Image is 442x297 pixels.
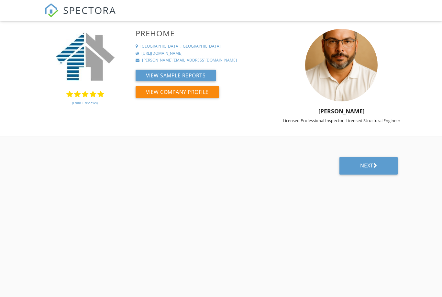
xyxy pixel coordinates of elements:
div: [URL][DOMAIN_NAME] [141,51,182,56]
a: [URL][DOMAIN_NAME] [136,51,277,56]
div: Next [360,162,377,169]
button: View Sample Reports [136,70,216,81]
a: View Company Profile [136,90,219,97]
div: [PERSON_NAME][EMAIL_ADDRESS][DOMAIN_NAME] [142,58,237,63]
a: (From 1 reviews) [72,97,98,108]
button: View Company Profile [136,86,219,98]
a: [PERSON_NAME][EMAIL_ADDRESS][DOMAIN_NAME] [136,58,277,63]
h3: PreHome [136,29,277,38]
a: SPECTORA [44,9,116,22]
img: The Best Home Inspection Software - Spectora [44,3,59,17]
img: IMG_0407.jpeg [56,29,115,87]
img: img_8668.png [305,29,378,101]
h5: [PERSON_NAME] [281,108,402,114]
span: SPECTORA [63,3,116,17]
div: Licensed Professional Inspector, Licensed Structural Engineer [281,118,402,123]
div: [GEOGRAPHIC_DATA], [GEOGRAPHIC_DATA] [140,44,221,49]
a: View Sample Reports [136,74,216,81]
